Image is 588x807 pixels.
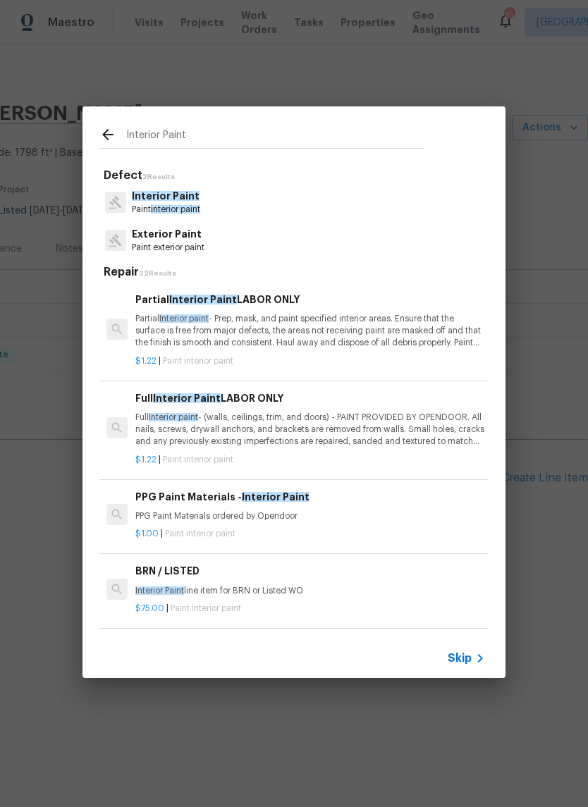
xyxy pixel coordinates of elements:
[135,489,485,505] h6: PPG Paint Materials -
[151,205,200,214] span: interior paint
[104,168,489,183] h5: Defect
[135,510,485,522] p: PPG Paint Materials ordered by Opendoor
[135,390,485,406] h6: Full LABOR ONLY
[135,529,159,538] span: $1.00
[135,528,485,540] p: |
[163,357,233,365] span: Paint interior paint
[132,242,204,254] p: Paint exterior paint
[132,227,204,242] p: Exterior Paint
[135,313,485,349] p: Partial - Prep, mask, and paint specified interior areas. Ensure that the surface is free from ma...
[159,314,209,323] span: Interior paint
[149,413,198,421] span: Interior paint
[169,295,237,304] span: Interior Paint
[139,270,176,277] span: 22 Results
[135,454,485,466] p: |
[165,529,235,538] span: Paint interior paint
[135,563,485,579] h6: BRN / LISTED
[135,604,164,612] span: $75.00
[242,492,310,502] span: Interior Paint
[135,586,184,595] span: Interior Paint
[163,455,233,464] span: Paint interior paint
[132,191,200,201] span: Interior Paint
[135,292,485,307] h6: Partial LABOR ONLY
[171,604,241,612] span: Paint interior paint
[135,355,485,367] p: |
[135,585,485,597] p: line item for BRN or Listed WO
[104,265,489,280] h5: Repair
[153,393,221,403] span: Interior Paint
[135,357,157,365] span: $1.22
[135,603,485,615] p: |
[142,173,175,180] span: 2 Results
[126,126,425,147] input: Search issues or repairs
[132,204,200,216] p: Paint
[135,455,157,464] span: $1.22
[448,651,472,665] span: Skip
[135,412,485,448] p: Full - (walls, ceilings, trim, and doors) - PAINT PROVIDED BY OPENDOOR. All nails, screws, drywal...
